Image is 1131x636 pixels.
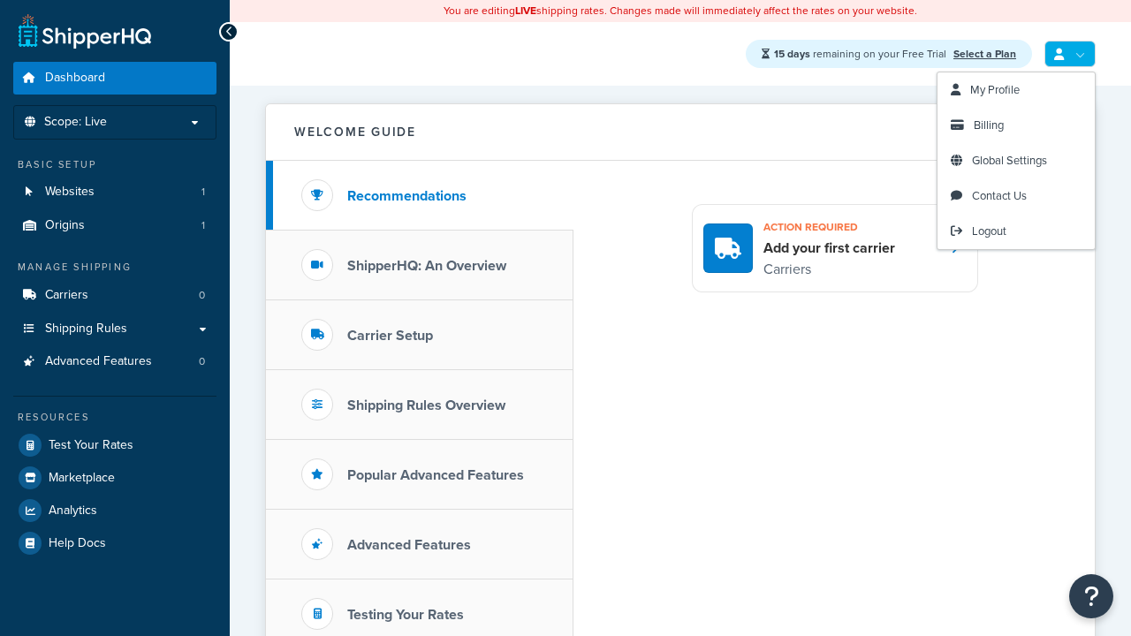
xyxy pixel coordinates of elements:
[937,72,1095,108] a: My Profile
[13,345,216,378] li: Advanced Features
[49,438,133,453] span: Test Your Rates
[972,223,1006,239] span: Logout
[45,354,152,369] span: Advanced Features
[49,503,97,519] span: Analytics
[13,345,216,378] a: Advanced Features0
[937,178,1095,214] a: Contact Us
[970,81,1020,98] span: My Profile
[13,260,216,275] div: Manage Shipping
[201,218,205,233] span: 1
[763,238,895,258] h4: Add your first carrier
[1069,574,1113,618] button: Open Resource Center
[13,209,216,242] li: Origins
[13,527,216,559] a: Help Docs
[347,467,524,483] h3: Popular Advanced Features
[347,537,471,553] h3: Advanced Features
[347,328,433,344] h3: Carrier Setup
[49,471,115,486] span: Marketplace
[45,288,88,303] span: Carriers
[763,258,895,281] p: Carriers
[13,495,216,526] a: Analytics
[266,104,1095,161] button: Welcome Guide
[347,607,464,623] h3: Testing Your Rates
[13,62,216,95] a: Dashboard
[45,71,105,86] span: Dashboard
[13,176,216,208] li: Websites
[515,3,536,19] b: LIVE
[937,214,1095,249] a: Logout
[953,46,1016,62] a: Select a Plan
[45,218,85,233] span: Origins
[347,397,505,413] h3: Shipping Rules Overview
[763,216,895,238] h3: Action required
[13,462,216,494] a: Marketplace
[13,429,216,461] a: Test Your Rates
[45,322,127,337] span: Shipping Rules
[937,143,1095,178] a: Global Settings
[199,288,205,303] span: 0
[347,188,467,204] h3: Recommendations
[774,46,810,62] strong: 15 days
[974,117,1004,133] span: Billing
[13,176,216,208] a: Websites1
[13,279,216,312] li: Carriers
[937,108,1095,143] a: Billing
[13,410,216,425] div: Resources
[44,115,107,130] span: Scope: Live
[45,185,95,200] span: Websites
[13,209,216,242] a: Origins1
[49,536,106,551] span: Help Docs
[13,279,216,312] a: Carriers0
[201,185,205,200] span: 1
[972,152,1047,169] span: Global Settings
[347,258,506,274] h3: ShipperHQ: An Overview
[13,313,216,345] a: Shipping Rules
[294,125,416,139] h2: Welcome Guide
[199,354,205,369] span: 0
[972,187,1027,204] span: Contact Us
[13,157,216,172] div: Basic Setup
[774,46,949,62] span: remaining on your Free Trial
